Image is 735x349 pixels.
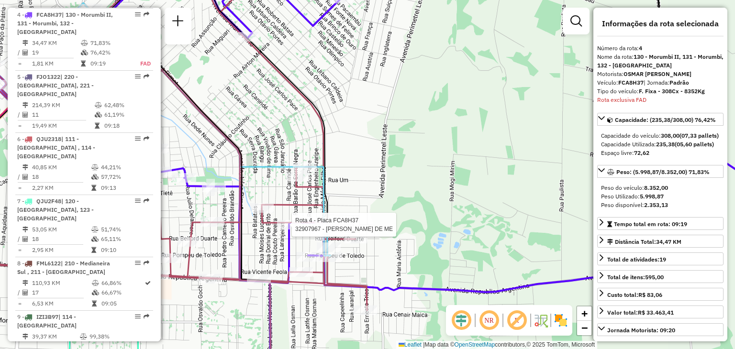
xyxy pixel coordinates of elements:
td: 09:18 [104,121,149,131]
span: Ocultar NR [478,309,501,332]
a: Distância Total:34,47 KM [597,235,724,248]
span: Peso: (5.998,87/8.352,00) 71,83% [616,168,710,175]
a: Total de itens:595,00 [597,270,724,283]
div: Capacidade do veículo: [601,131,720,140]
em: Opções [135,136,141,142]
div: Capacidade Utilizada: [601,140,720,149]
span: Ocultar deslocamento [450,309,473,332]
i: Tempo total em rota [95,123,100,129]
i: Distância Total [22,227,28,232]
i: Distância Total [22,40,28,46]
img: Exibir/Ocultar setores [553,313,568,328]
span: Tempo total em rota: 09:19 [614,220,687,228]
i: Total de Atividades [22,50,28,55]
em: Rota exportada [144,260,149,266]
span: 9 - [17,313,77,329]
span: 4 - [17,11,113,35]
strong: (05,60 pallets) [675,141,714,148]
img: Fluxo de ruas [533,313,548,328]
div: Motorista: [597,70,724,78]
span: + [581,307,588,319]
h4: Informações da rota selecionada [597,19,724,28]
em: Rota exportada [144,11,149,17]
td: = [17,121,22,131]
div: Peso: (5.998,87/8.352,00) 71,83% [597,180,724,213]
div: Total de itens: [607,273,664,282]
span: | 114 - [GEOGRAPHIC_DATA] [17,313,77,329]
div: Peso disponível: [601,201,720,209]
td: 2,27 KM [32,183,91,193]
td: 19 [32,48,80,57]
div: Distância Total: [607,238,681,246]
span: | 130 - Morumbi II, 131 - Morumbi, 132 - [GEOGRAPHIC_DATA] [17,11,113,35]
td: 1,81 KM [32,59,80,68]
div: Capacidade: (235,38/308,00) 76,42% [597,128,724,161]
span: IZI3B97 [36,313,58,320]
a: Exibir filtros [567,11,586,31]
i: % de utilização da cubagem [95,112,102,118]
strong: 595,00 [645,273,664,281]
a: Zoom out [577,321,591,335]
td: 51,74% [100,225,149,234]
td: = [17,183,22,193]
td: / [17,288,22,297]
span: FML6122 [36,260,61,267]
a: Tempo total em rota: 09:19 [597,217,724,230]
i: Total de Atividades [22,174,28,180]
td: 11 [32,110,94,120]
strong: 4 [639,44,642,52]
strong: 19 [659,256,666,263]
td: 71,83% [90,38,130,48]
div: Peso Utilizado: [601,192,720,201]
td: 57,72% [100,172,149,182]
td: 66,86% [101,278,144,288]
a: Jornada Motorista: 09:20 [597,323,724,336]
em: Rota exportada [144,314,149,319]
td: FAD [130,59,151,68]
strong: Padrão [669,79,689,86]
a: OpenStreetMap [455,341,495,348]
span: 7 - [17,197,94,222]
span: QJU2F48 [36,197,61,205]
td: = [17,299,22,308]
strong: R$ 83,06 [638,291,662,298]
a: Custo total:R$ 83,06 [597,288,724,301]
span: | 210 - Medianeira Sul , 211 - [GEOGRAPHIC_DATA] [17,260,110,275]
strong: 72,62 [634,149,649,156]
a: Capacidade: (235,38/308,00) 76,42% [597,113,724,126]
td: 44,21% [100,163,149,172]
td: = [17,59,22,68]
td: 110,93 KM [32,278,91,288]
em: Opções [135,198,141,204]
div: Custo total: [607,291,662,299]
em: Opções [135,11,141,17]
div: Número da rota: [597,44,724,53]
em: Rota exportada [144,74,149,79]
i: Rota otimizada [145,280,151,286]
span: FCA8H37 [36,11,62,18]
td: 2,95 KM [32,245,91,255]
td: 34,47 KM [32,38,80,48]
td: / [17,48,22,57]
td: 61,19% [104,110,149,120]
strong: FCA8H37 [618,79,644,86]
td: 09:13 [100,183,149,193]
i: Distância Total [22,280,28,286]
a: Zoom in [577,306,591,321]
div: Nome da rota: [597,53,724,70]
span: QJU2318 [36,135,61,142]
td: 76,42% [90,48,130,57]
strong: OSMAR [PERSON_NAME] [624,70,691,77]
em: Opções [135,314,141,319]
strong: 130 - Morumbi II, 131 - Morumbi, 132 - [GEOGRAPHIC_DATA] [597,53,724,69]
a: Valor total:R$ 33.463,41 [597,305,724,318]
td: 65,11% [100,234,149,244]
i: % de utilização da cubagem [81,50,88,55]
a: Leaflet [399,341,422,348]
div: Map data © contributors,© 2025 TomTom, Microsoft [396,341,597,349]
i: % de utilização do peso [81,40,88,46]
div: Espaço livre: [601,149,720,157]
div: Rota exclusiva FAD [597,96,724,104]
strong: 235,38 [656,141,675,148]
td: 09:10 [100,245,149,255]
